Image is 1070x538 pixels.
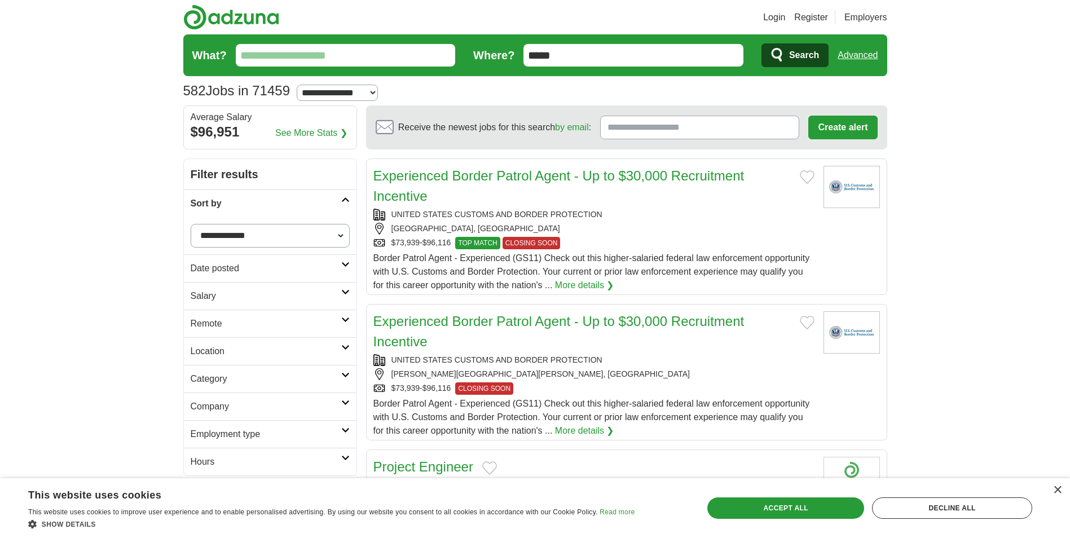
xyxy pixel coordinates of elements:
a: See More Stats ❯ [275,126,347,140]
button: Search [761,43,829,67]
span: Border Patrol Agent - Experienced (GS11) Check out this higher-salaried federal law enforcement o... [373,399,810,435]
a: Salary [184,282,356,310]
a: Employers [844,11,887,24]
a: Location [184,337,356,365]
h2: Date posted [191,262,341,275]
a: Sort by [184,189,356,217]
img: Adzuna logo [183,5,279,30]
img: Company logo [824,457,880,499]
a: Company [184,393,356,420]
h1: Jobs in 71459 [183,83,290,98]
h2: Remote [191,317,341,330]
span: Receive the newest jobs for this search : [398,121,591,134]
a: Category [184,365,356,393]
h2: Category [191,372,341,386]
h2: Location [191,345,341,358]
a: UNITED STATES CUSTOMS AND BORDER PROTECTION [391,210,602,219]
div: Close [1053,486,1062,495]
label: What? [192,47,227,64]
a: Login [763,11,785,24]
div: $96,951 [191,122,350,142]
div: This website uses cookies [28,485,606,502]
a: More details ❯ [555,279,614,292]
span: 582 [183,81,206,101]
span: CLOSING SOON [503,237,561,249]
h2: Company [191,400,341,413]
span: Show details [42,521,96,528]
button: Add to favorite jobs [800,316,814,329]
div: [GEOGRAPHIC_DATA], [GEOGRAPHIC_DATA] [373,223,814,235]
span: CLOSING SOON [455,382,513,395]
a: by email [555,122,589,132]
img: U.S. Customs and Border Protection logo [824,166,880,208]
a: UNITED STATES CUSTOMS AND BORDER PROTECTION [391,355,602,364]
div: [PERSON_NAME][GEOGRAPHIC_DATA][PERSON_NAME], [GEOGRAPHIC_DATA] [373,368,814,380]
h2: Employment type [191,427,341,441]
a: Project Engineer [373,459,473,474]
div: $73,939-$96,116 [373,382,814,395]
span: Border Patrol Agent - Experienced (GS11) Check out this higher-salaried federal law enforcement o... [373,253,810,290]
a: Date posted [184,254,356,282]
a: Experienced Border Patrol Agent - Up to $30,000 Recruitment Incentive [373,168,745,204]
h2: Filter results [184,159,356,189]
div: $73,939-$96,116 [373,237,814,249]
div: Decline all [872,497,1032,519]
a: Hours [184,448,356,475]
button: Add to favorite jobs [800,170,814,184]
label: Where? [473,47,514,64]
a: More details ❯ [555,424,614,438]
a: Remote [184,310,356,337]
button: Create alert [808,116,877,139]
h2: Salary [191,289,341,303]
span: TOP MATCH [455,237,500,249]
h2: Hours [191,455,341,469]
a: Read more, opens a new window [600,508,635,516]
h2: Sort by [191,197,341,210]
a: Register [794,11,828,24]
span: This website uses cookies to improve user experience and to enable personalised advertising. By u... [28,508,598,516]
div: Show details [28,518,635,530]
img: U.S. Customs and Border Protection logo [824,311,880,354]
a: Employment type [184,420,356,448]
a: Advanced [838,44,878,67]
div: Accept all [707,497,864,519]
span: Search [789,44,819,67]
a: Experienced Border Patrol Agent - Up to $30,000 Recruitment Incentive [373,314,745,349]
div: Average Salary [191,113,350,122]
button: Add to favorite jobs [482,461,497,475]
